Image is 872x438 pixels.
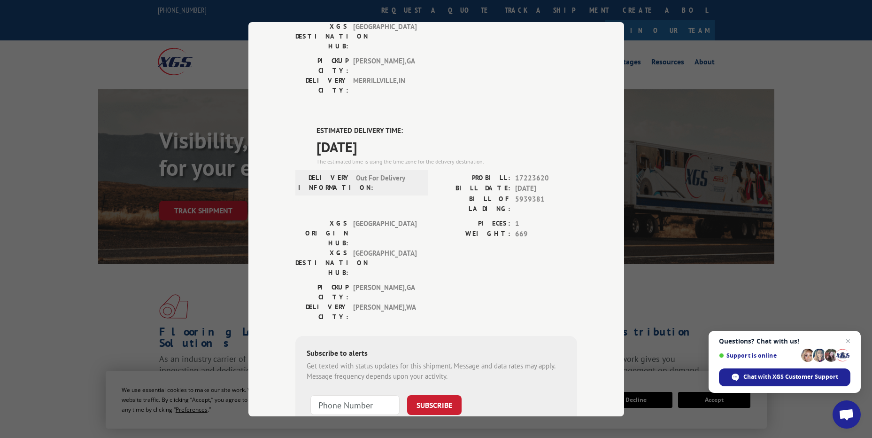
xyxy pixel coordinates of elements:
label: PICKUP CITY: [295,282,348,302]
span: Chat with XGS Customer Support [743,373,838,381]
div: The estimated time is using the time zone for the delivery destination. [316,157,577,165]
label: PROBILL: [436,172,510,183]
span: MERRILLVILLE , IN [353,76,417,95]
div: Get texted with status updates for this shipment. Message and data rates may apply. Message frequ... [307,360,566,382]
span: [PERSON_NAME] , GA [353,282,417,302]
label: DELIVERY INFORMATION: [298,172,351,192]
label: XGS ORIGIN HUB: [295,218,348,248]
label: XGS DESTINATION HUB: [295,248,348,277]
span: [GEOGRAPHIC_DATA] [353,22,417,51]
label: BILL OF LADING: [436,194,510,213]
label: DELIVERY CITY: [295,302,348,321]
span: [PERSON_NAME] , WA [353,302,417,321]
a: Open chat [833,400,861,429]
span: Support is online [719,352,798,359]
label: ESTIMATED DELIVERY TIME: [316,125,577,136]
span: [GEOGRAPHIC_DATA] [353,218,417,248]
button: SUBSCRIBE [407,395,462,415]
span: Questions? Chat with us! [719,337,850,345]
label: DELIVERY CITY: [295,76,348,95]
input: Phone Number [310,395,400,415]
label: PICKUP CITY: [295,56,348,76]
span: 669 [515,229,577,240]
span: 5939381 [515,194,577,213]
label: XGS DESTINATION HUB: [295,22,348,51]
span: 1 [515,218,577,229]
label: BILL DATE: [436,183,510,194]
span: Out For Delivery [356,172,419,192]
div: Subscribe to alerts [307,347,566,360]
span: [DATE] [316,136,577,157]
span: 17223620 [515,172,577,183]
span: Chat with XGS Customer Support [719,368,850,386]
span: [GEOGRAPHIC_DATA] [353,248,417,277]
span: [DATE] [515,183,577,194]
span: [PERSON_NAME] , GA [353,56,417,76]
label: PIECES: [436,218,510,229]
label: WEIGHT: [436,229,510,240]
